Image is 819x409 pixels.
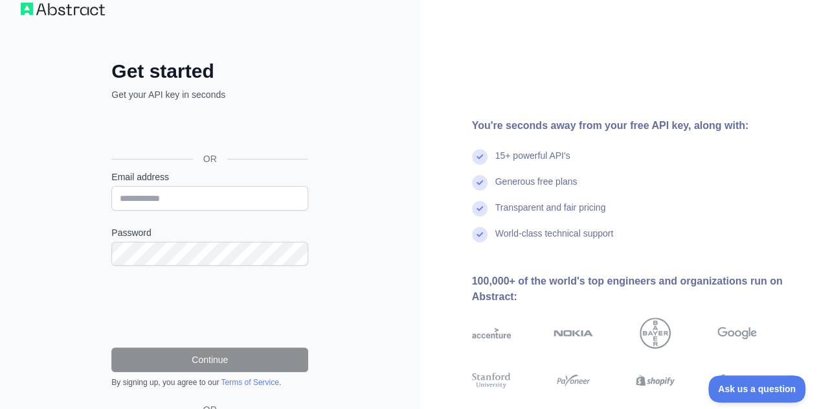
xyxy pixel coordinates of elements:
img: payoneer [554,371,593,390]
div: 100,000+ of the world's top engineers and organizations run on Abstract: [472,274,799,305]
span: OR [193,152,227,165]
img: check mark [472,175,488,191]
iframe: Toggle Customer Support [708,375,806,403]
label: Email address [111,170,308,183]
img: check mark [472,201,488,216]
img: google [717,318,757,349]
div: Generous free plans [495,175,578,201]
img: Workflow [21,3,105,16]
h2: Get started [111,60,308,83]
img: bayer [640,318,671,349]
div: Transparent and fair pricing [495,201,606,227]
img: check mark [472,149,488,165]
img: accenture [472,318,511,349]
img: check mark [472,227,488,242]
label: Password [111,226,308,239]
img: shopify [636,371,675,390]
div: By signing up, you agree to our . [111,377,308,388]
img: stanford university [472,371,511,390]
p: Get your API key in seconds [111,88,308,101]
div: World-class technical support [495,227,614,253]
img: airbnb [717,371,757,390]
iframe: Sign in with Google Button [105,115,312,144]
div: You're seconds away from your free API key, along with: [472,118,799,134]
button: Continue [111,347,308,372]
a: Terms of Service [221,378,278,387]
iframe: reCAPTCHA [111,281,308,332]
img: nokia [554,318,593,349]
div: 15+ powerful API's [495,149,570,175]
